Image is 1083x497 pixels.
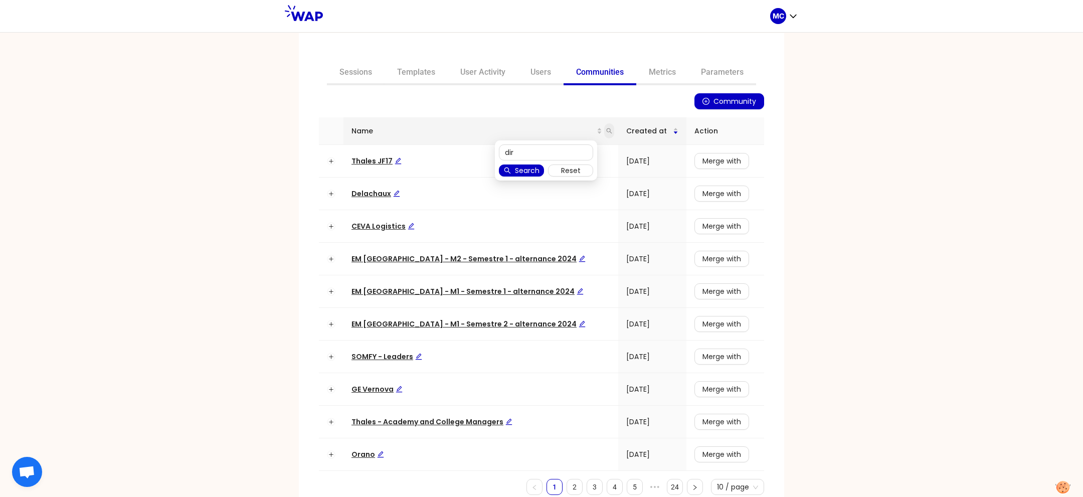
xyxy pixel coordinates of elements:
[564,61,636,85] a: Communities
[667,479,682,494] a: 24
[667,479,683,495] li: 24
[702,318,741,329] span: Merge with
[351,156,402,166] a: Thales JF17Edit
[702,449,741,460] span: Merge with
[327,255,335,263] button: Expand row
[351,417,512,427] a: Thales - Academy and College ManagersEdit
[587,479,602,494] a: 3
[686,117,764,145] th: Action
[351,189,400,199] span: Delachaux
[396,384,403,395] div: Edit
[587,479,603,495] li: 3
[694,446,749,462] button: Merge with
[618,373,686,406] td: [DATE]
[518,61,564,85] a: Users
[687,479,703,495] button: right
[694,283,749,299] button: Merge with
[567,479,583,495] li: 2
[351,189,400,199] a: DelachauxEdit
[618,406,686,438] td: [DATE]
[702,155,741,167] span: Merge with
[415,351,422,362] div: Edit
[327,222,335,230] button: Expand row
[647,479,663,495] li: Next 5 Pages
[499,144,593,160] input: Search name
[547,479,563,495] li: 1
[694,218,749,234] button: Merge with
[548,164,593,177] button: Reset
[351,352,422,362] a: SOMFY - LeadersEdit
[607,479,622,494] a: 4
[694,381,749,397] button: Merge with
[618,438,686,471] td: [DATE]
[577,286,584,297] div: Edit
[327,385,335,393] button: Expand row
[515,165,539,176] span: Search
[626,125,673,136] span: Created at
[395,157,402,164] span: edit
[773,11,784,21] p: MC
[351,319,586,329] a: EM [GEOGRAPHIC_DATA] - M1 - Semestre 2 - alternance 2024Edit
[618,178,686,210] td: [DATE]
[351,449,384,459] span: Orano
[694,316,749,332] button: Merge with
[694,153,749,169] button: Merge with
[702,384,741,395] span: Merge with
[717,479,758,494] span: 10 / page
[351,286,584,296] span: EM [GEOGRAPHIC_DATA] - M1 - Semestre 1 - alternance 2024
[618,275,686,308] td: [DATE]
[351,449,384,459] a: OranoEdit
[505,418,512,425] span: edit
[627,479,643,495] li: 5
[561,165,581,176] span: Reset
[351,221,415,231] span: CEVA Logistics
[526,479,543,495] li: Previous Page
[351,125,597,136] span: Name
[327,450,335,458] button: Expand row
[499,164,544,177] button: searchSearch
[351,254,586,264] span: EM [GEOGRAPHIC_DATA] - M2 - Semestre 1 - alternance 2024
[618,243,686,275] td: [DATE]
[531,484,537,490] span: left
[351,221,415,231] a: CEVA LogisticsEdit
[702,98,709,106] span: plus-circle
[687,479,703,495] li: Next Page
[567,479,582,494] a: 2
[351,156,402,166] span: Thales JF17
[606,128,612,134] span: search
[604,123,614,138] span: search
[377,449,384,460] div: Edit
[415,353,422,360] span: edit
[327,353,335,361] button: Expand row
[711,479,764,495] div: Page Size
[395,155,402,167] div: Edit
[327,320,335,328] button: Expand row
[694,349,749,365] button: Merge with
[688,61,756,85] a: Parameters
[627,479,642,494] a: 5
[396,386,403,393] span: edit
[327,190,335,198] button: Expand row
[393,188,400,199] div: Edit
[579,318,586,329] div: Edit
[351,319,586,329] span: EM [GEOGRAPHIC_DATA] - M1 - Semestre 2 - alternance 2024
[408,221,415,232] div: Edit
[694,93,764,109] button: plus-circleCommunity
[351,417,512,427] span: Thales - Academy and College Managers
[702,351,741,362] span: Merge with
[351,384,403,394] span: GE Vernova
[547,479,562,494] a: 1
[579,255,586,262] span: edit
[351,352,422,362] span: SOMFY - Leaders
[618,341,686,373] td: [DATE]
[351,286,584,296] a: EM [GEOGRAPHIC_DATA] - M1 - Semestre 1 - alternance 2024Edit
[702,221,741,232] span: Merge with
[618,308,686,341] td: [DATE]
[607,479,623,495] li: 4
[12,457,42,487] div: Ouvrir le chat
[636,61,688,85] a: Metrics
[694,251,749,267] button: Merge with
[702,188,741,199] span: Merge with
[702,253,741,264] span: Merge with
[647,479,663,495] span: •••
